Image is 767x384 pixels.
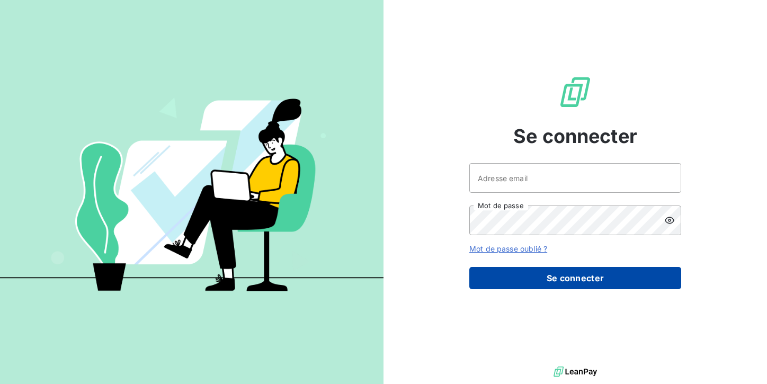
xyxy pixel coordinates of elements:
button: Se connecter [469,267,681,289]
img: Logo LeanPay [558,75,592,109]
span: Se connecter [513,122,637,150]
a: Mot de passe oublié ? [469,244,547,253]
input: placeholder [469,163,681,193]
img: logo [554,364,597,380]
